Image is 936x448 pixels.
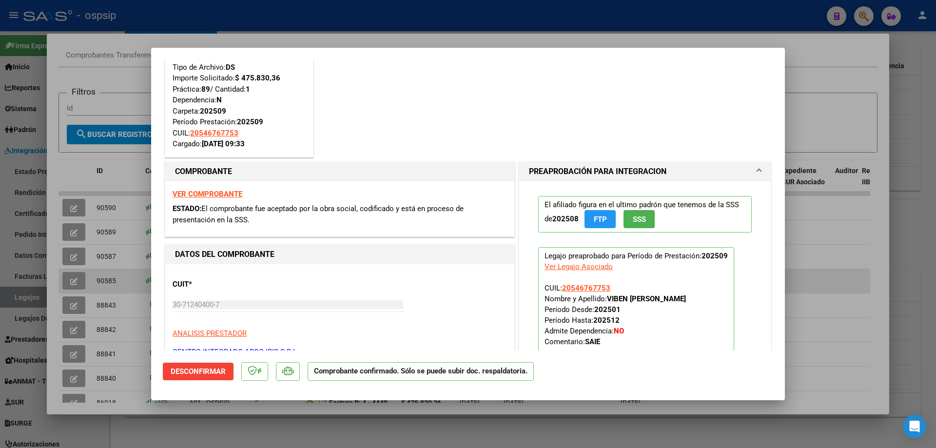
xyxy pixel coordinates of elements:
[519,162,771,181] mat-expansion-panel-header: PREAPROBACIÓN PARA INTEGRACION
[201,85,210,94] strong: 89
[173,279,273,290] p: CUIT
[538,247,734,351] p: Legajo preaprobado para Período de Prestación:
[190,129,238,137] span: 20546767753
[702,252,728,260] strong: 202509
[624,210,655,228] button: SSS
[226,63,235,72] strong: DS
[173,190,242,198] a: VER COMPROBANTE
[545,261,613,272] div: Ver Legajo Asociado
[545,337,600,346] span: Comentario:
[163,363,234,380] button: Desconfirmar
[585,337,600,346] strong: SAIE
[593,316,620,325] strong: 202512
[545,284,686,346] span: CUIL: Nombre y Apellido: Período Desde: Período Hasta: Admite Dependencia:
[552,214,579,223] strong: 202508
[607,294,686,303] strong: VIBEN [PERSON_NAME]
[200,107,226,116] strong: 202509
[903,415,926,438] div: Open Intercom Messenger
[562,284,610,292] span: 20546767753
[216,96,222,104] strong: N
[175,167,232,176] strong: COMPROBANTE
[308,362,534,381] p: Comprobante confirmado. Sólo se puede subir doc. respaldatoria.
[614,327,624,335] strong: NO
[594,215,607,224] span: FTP
[633,215,646,224] span: SSS
[202,139,245,148] strong: [DATE] 09:33
[538,196,752,233] p: El afiliado figura en el ultimo padrón que tenemos de la SSS de
[173,204,201,213] span: ESTADO:
[235,74,280,82] strong: $ 475.830,36
[246,85,250,94] strong: 1
[519,181,771,374] div: PREAPROBACIÓN PARA INTEGRACION
[173,51,306,150] div: Tipo de Archivo: Importe Solicitado: Práctica: / Cantidad: Dependencia: Carpeta: Período Prestaci...
[585,210,616,228] button: FTP
[173,347,507,358] p: CENTRO INTEGRADO ARCO IRIS S.R.L.
[173,329,247,338] span: ANALISIS PRESTADOR
[529,166,666,177] h1: PREAPROBACIÓN PARA INTEGRACION
[173,204,464,224] span: El comprobante fue aceptado por la obra social, codificado y está en proceso de presentación en l...
[175,250,274,259] strong: DATOS DEL COMPROBANTE
[594,305,621,314] strong: 202501
[171,367,226,376] span: Desconfirmar
[237,117,263,126] strong: 202509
